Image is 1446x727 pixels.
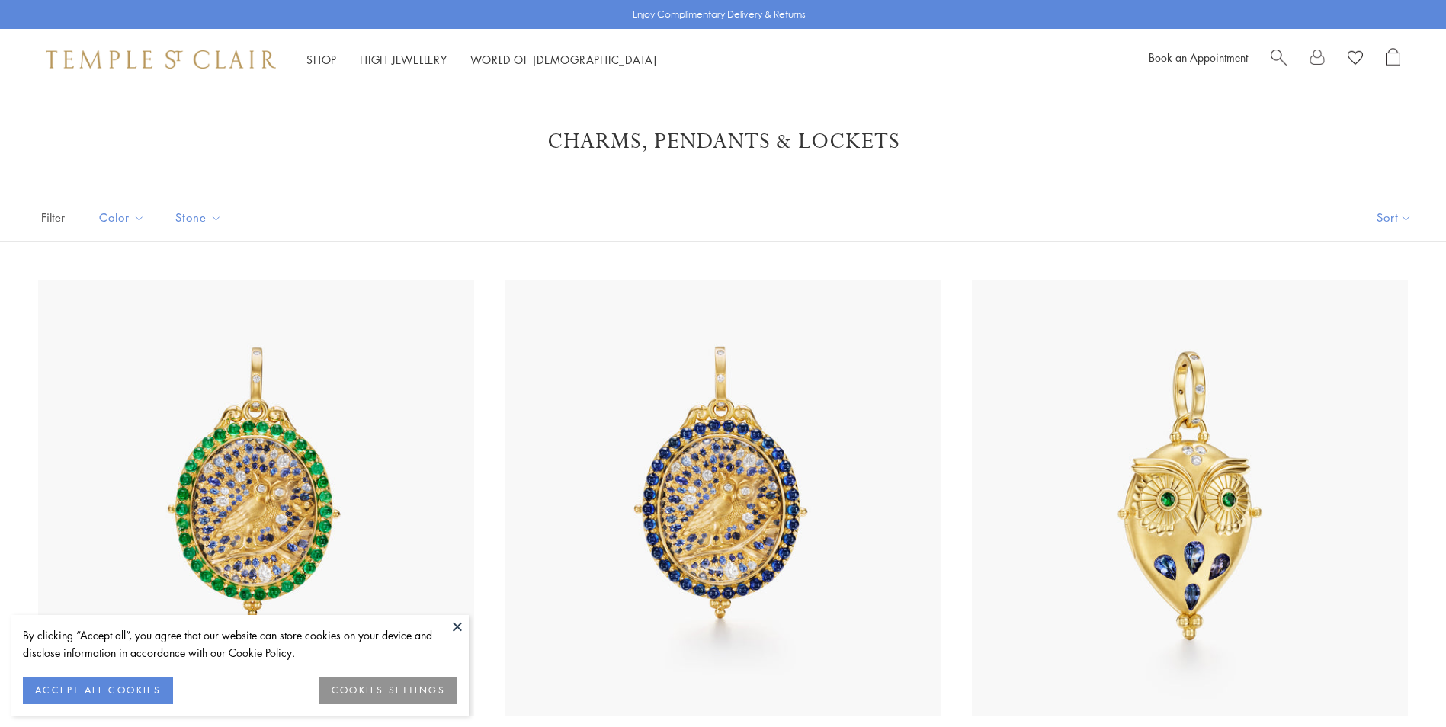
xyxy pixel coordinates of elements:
button: Color [88,200,156,235]
img: Temple St. Clair [46,50,276,69]
span: Color [91,208,156,227]
a: ShopShop [306,52,337,67]
p: Enjoy Complimentary Delivery & Returns [633,7,806,22]
a: World of [DEMOGRAPHIC_DATA]World of [DEMOGRAPHIC_DATA] [470,52,657,67]
span: Stone [168,208,233,227]
img: 18K Tanzanite Night Owl Locket [972,280,1408,716]
img: 18K Emerald Nocturne Owl Locket [38,280,474,716]
button: Show sort by [1342,194,1446,241]
a: Book an Appointment [1149,50,1248,65]
nav: Main navigation [306,50,657,69]
a: View Wishlist [1348,48,1363,71]
button: COOKIES SETTINGS [319,677,457,704]
a: Open Shopping Bag [1386,48,1400,71]
img: 18K Blue Sapphire Nocturne Owl Locket [505,280,941,716]
a: High JewelleryHigh Jewellery [360,52,447,67]
button: ACCEPT ALL COOKIES [23,677,173,704]
button: Stone [164,200,233,235]
div: By clicking “Accept all”, you agree that our website can store cookies on your device and disclos... [23,626,457,661]
iframe: Gorgias live chat messenger [1370,655,1431,712]
h1: Charms, Pendants & Lockets [61,128,1385,155]
a: Search [1271,48,1287,71]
